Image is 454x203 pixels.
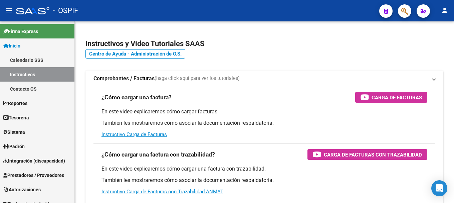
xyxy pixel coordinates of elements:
[85,37,443,50] h2: Instructivos y Video Tutoriales SAAS
[101,93,172,102] h3: ¿Cómo cargar una factura?
[3,114,29,121] span: Tesorería
[3,157,65,165] span: Integración (discapacidad)
[53,3,78,18] span: - OSPIF
[101,108,427,115] p: En este video explicaremos cómo cargar facturas.
[101,150,215,159] h3: ¿Cómo cargar una factura con trazabilidad?
[5,6,13,14] mat-icon: menu
[324,150,422,159] span: Carga de Facturas con Trazabilidad
[101,131,167,137] a: Instructivo Carga de Facturas
[307,149,427,160] button: Carga de Facturas con Trazabilidad
[431,180,447,196] div: Open Intercom Messenger
[3,172,64,179] span: Prestadores / Proveedores
[3,100,27,107] span: Reportes
[3,143,25,150] span: Padrón
[101,165,427,173] p: En este video explicaremos cómo cargar una factura con trazabilidad.
[85,49,185,59] a: Centro de Ayuda - Administración de O.S.
[355,92,427,103] button: Carga de Facturas
[3,128,25,136] span: Sistema
[3,42,20,49] span: Inicio
[372,93,422,102] span: Carga de Facturas
[101,119,427,127] p: También les mostraremos cómo asociar la documentación respaldatoria.
[93,75,155,82] strong: Comprobantes / Facturas
[441,6,449,14] mat-icon: person
[101,189,223,195] a: Instructivo Carga de Facturas con Trazabilidad ANMAT
[85,71,443,87] mat-expansion-panel-header: Comprobantes / Facturas(haga click aquí para ver los tutoriales)
[3,186,41,193] span: Autorizaciones
[3,28,38,35] span: Firma Express
[155,75,240,82] span: (haga click aquí para ver los tutoriales)
[101,177,427,184] p: También les mostraremos cómo asociar la documentación respaldatoria.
